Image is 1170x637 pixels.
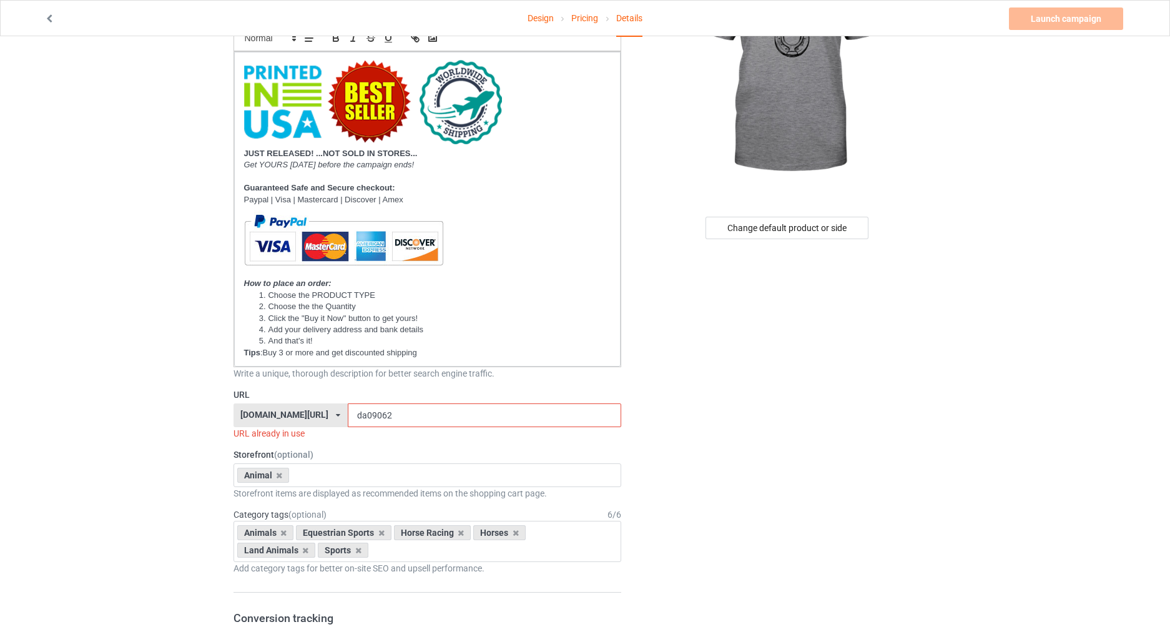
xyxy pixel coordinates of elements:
div: Storefront items are displayed as recommended items on the shopping cart page. [234,487,622,500]
h3: Conversion tracking [234,611,622,625]
strong: JUST RELEASED! ...NOT SOLD IN STORES... [244,149,418,158]
div: 6 / 6 [607,508,621,521]
a: Pricing [571,1,598,36]
div: Equestrian Sports [296,525,391,540]
label: Storefront [234,448,622,461]
strong: Tips [244,348,261,357]
em: Get YOURS [DATE] before the campaign ends! [244,160,415,169]
img: 0f398873-31b8-474e-a66b-c8d8c57c2412 [244,60,502,144]
div: Animals [237,525,294,540]
label: Category tags [234,508,327,521]
a: Design [528,1,554,36]
p: Paypal | Visa | Mastercard | Discover | Amex [244,194,611,206]
div: Write a unique, thorough description for better search engine traffic. [234,367,622,380]
p: :Buy 3 or more and get discounted shipping [244,347,611,359]
div: Details [616,1,642,37]
li: Click the "Buy it Now" button to get yours! [256,313,611,324]
li: And that's it! [256,335,611,347]
li: Add your delivery address and bank details [256,324,611,335]
div: Horse Racing [394,525,471,540]
div: Animal [237,468,290,483]
div: URL already in use [234,427,622,440]
div: [DOMAIN_NAME][URL] [240,410,328,419]
div: Horses [473,525,526,540]
strong: Guaranteed Safe and Secure checkout: [244,183,395,192]
div: Sports [318,543,368,558]
label: URL [234,388,622,401]
em: How to place an order: [244,279,332,288]
span: (optional) [274,450,313,460]
div: Land Animals [237,543,316,558]
span: (optional) [288,510,327,520]
li: Choose the PRODUCT TYPE [256,290,611,301]
img: AM_mc_vs_dc_ae.jpg [244,205,443,274]
li: Choose the the Quantity [256,301,611,312]
div: Add category tags for better on-site SEO and upsell performance. [234,562,622,575]
div: Change default product or side [705,217,868,239]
